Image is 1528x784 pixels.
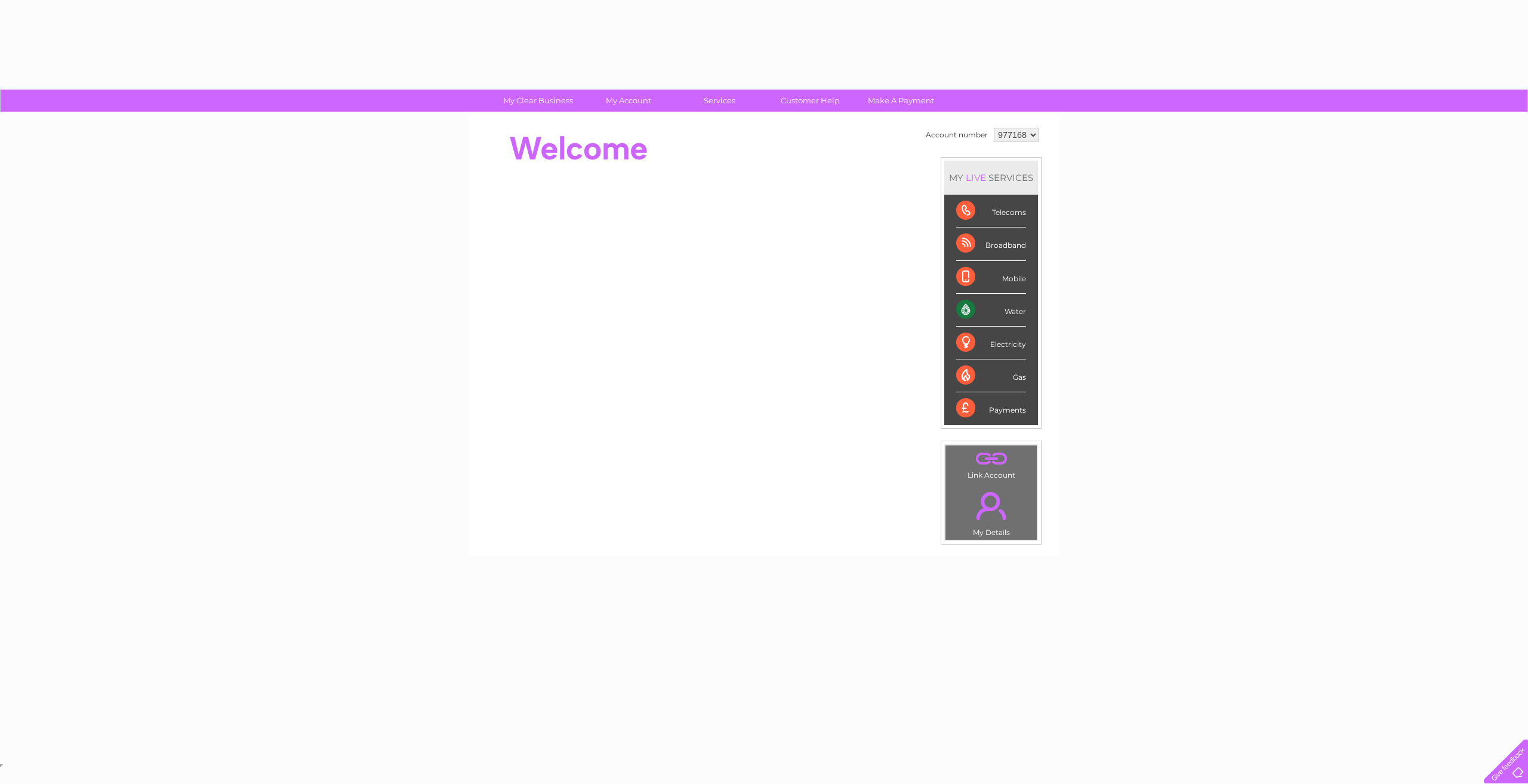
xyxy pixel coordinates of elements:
[944,161,1038,195] div: MY SERVICES
[956,227,1026,260] div: Broadband
[956,392,1026,425] div: Payments
[948,485,1034,527] a: .
[761,90,860,112] a: Customer Help
[489,90,587,112] a: My Clear Business
[956,294,1026,327] div: Water
[923,125,991,145] td: Account number
[963,172,988,183] div: LIVE
[956,327,1026,359] div: Electricity
[670,90,769,112] a: Services
[948,448,1034,469] a: .
[956,359,1026,392] div: Gas
[945,445,1037,482] td: Link Account
[956,261,1026,294] div: Mobile
[852,90,950,112] a: Make A Payment
[945,482,1037,540] td: My Details
[580,90,678,112] a: My Account
[956,195,1026,227] div: Telecoms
